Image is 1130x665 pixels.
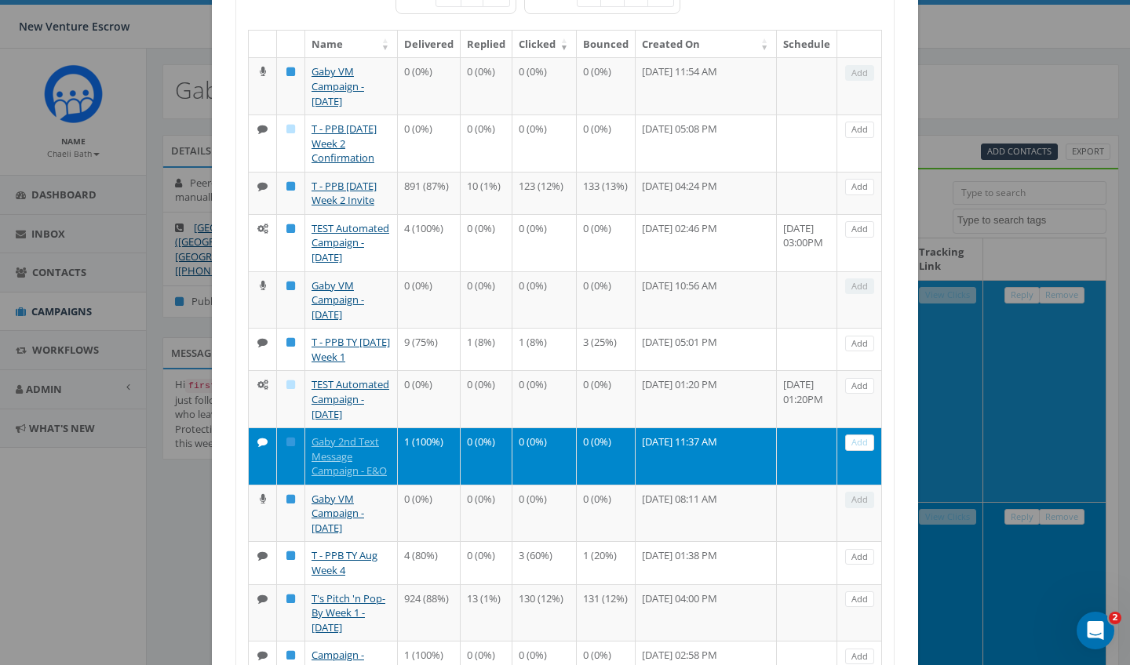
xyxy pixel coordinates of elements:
[461,57,512,114] td: 0 (0%)
[257,337,268,347] i: Text SMS
[461,31,512,58] th: Replied
[398,31,461,58] th: Delivered
[312,122,377,165] a: T - PPB [DATE] Week 2 Confirmation
[636,114,777,172] td: [DATE] 05:08 PM
[398,541,461,583] td: 4 (80%)
[286,223,295,234] i: Published
[636,31,777,58] th: Created On: activate to sort column ascending
[636,328,777,370] td: [DATE] 05:01 PM
[312,548,377,577] a: T - PPB TY Aug Week 4
[286,337,295,347] i: Published
[512,172,577,214] td: 123 (12%)
[286,437,295,447] i: Published
[286,494,295,504] i: Published
[312,434,387,478] a: Gaby 2nd Text Message Campaign - E&O
[845,336,874,352] a: Add
[461,328,512,370] td: 1 (8%)
[636,370,777,427] td: [DATE] 01:20 PM
[398,172,461,214] td: 891 (87%)
[257,551,268,561] i: Text SMS
[461,370,512,427] td: 0 (0%)
[577,485,636,542] td: 0 (0%)
[398,485,461,542] td: 0 (0%)
[461,271,512,329] td: 0 (0%)
[512,271,577,329] td: 0 (0%)
[636,427,777,485] td: [DATE] 11:37 AM
[286,380,295,390] i: Draft
[577,328,636,370] td: 3 (25%)
[312,278,364,322] a: Gaby VM Campaign - [DATE]
[845,649,874,665] a: Add
[312,335,390,364] a: T - PPB TY [DATE] Week 1
[305,31,398,58] th: Name: activate to sort column ascending
[845,122,874,138] a: Add
[845,221,874,238] a: Add
[260,281,266,291] i: Ringless Voice Mail
[398,370,461,427] td: 0 (0%)
[398,427,461,485] td: 1 (100%)
[577,31,636,58] th: Bounced
[286,124,295,134] i: Draft
[577,541,636,583] td: 1 (20%)
[461,427,512,485] td: 0 (0%)
[312,221,389,264] a: TEST Automated Campaign - [DATE]
[577,370,636,427] td: 0 (0%)
[777,31,837,58] th: Schedule
[777,214,837,271] td: [DATE] 03:00PM
[257,650,268,660] i: Text SMS
[257,594,268,604] i: Text SMS
[286,594,295,604] i: Published
[512,485,577,542] td: 0 (0%)
[577,114,636,172] td: 0 (0%)
[461,114,512,172] td: 0 (0%)
[636,57,777,114] td: [DATE] 11:54 AM
[312,591,385,634] a: T's Pitch 'n Pop-By Week 1 - [DATE]
[636,271,777,329] td: [DATE] 10:56 AM
[461,214,512,271] td: 0 (0%)
[461,172,512,214] td: 10 (1%)
[512,427,577,485] td: 0 (0%)
[636,584,777,641] td: [DATE] 04:00 PM
[461,485,512,542] td: 0 (0%)
[845,179,874,195] a: Add
[577,214,636,271] td: 0 (0%)
[461,541,512,583] td: 0 (0%)
[312,179,377,208] a: T - PPB [DATE] Week 2 Invite
[312,492,364,535] a: Gaby VM Campaign - [DATE]
[577,584,636,641] td: 131 (12%)
[286,551,295,561] i: Published
[257,124,268,134] i: Text SMS
[286,650,295,660] i: Published
[636,172,777,214] td: [DATE] 04:24 PM
[286,67,295,77] i: Published
[1109,612,1121,624] span: 2
[512,370,577,427] td: 0 (0%)
[845,591,874,608] a: Add
[845,434,874,451] a: Add
[512,214,577,271] td: 0 (0%)
[257,380,268,390] i: Automated Message
[260,494,266,504] i: Ringless Voice Mail
[257,181,268,191] i: Text SMS
[312,377,389,420] a: TEST Automated Campaign - [DATE]
[398,57,461,114] td: 0 (0%)
[260,67,266,77] i: Ringless Voice Mail
[286,181,295,191] i: Published
[512,57,577,114] td: 0 (0%)
[777,370,837,427] td: [DATE] 01:20PM
[512,114,577,172] td: 0 (0%)
[312,64,364,107] a: Gaby VM Campaign - [DATE]
[636,541,777,583] td: [DATE] 01:38 PM
[286,281,295,291] i: Published
[636,485,777,542] td: [DATE] 08:11 AM
[398,271,461,329] td: 0 (0%)
[398,584,461,641] td: 924 (88%)
[577,271,636,329] td: 0 (0%)
[512,541,577,583] td: 3 (60%)
[398,214,461,271] td: 4 (100%)
[577,172,636,214] td: 133 (13%)
[461,584,512,641] td: 13 (1%)
[577,427,636,485] td: 0 (0%)
[577,57,636,114] td: 0 (0%)
[398,328,461,370] td: 9 (75%)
